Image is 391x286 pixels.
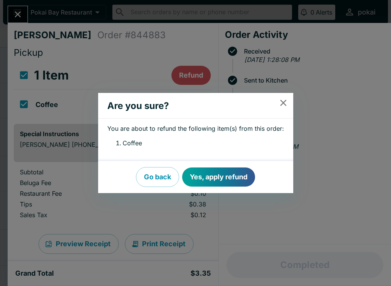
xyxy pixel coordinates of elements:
[98,96,278,116] h2: Are you sure?
[123,138,284,148] li: Coffee
[107,125,284,132] p: You are about to refund the following item(s) from this order:
[136,167,179,187] button: Go back
[182,167,255,187] button: Yes, apply refund
[273,93,293,112] button: close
